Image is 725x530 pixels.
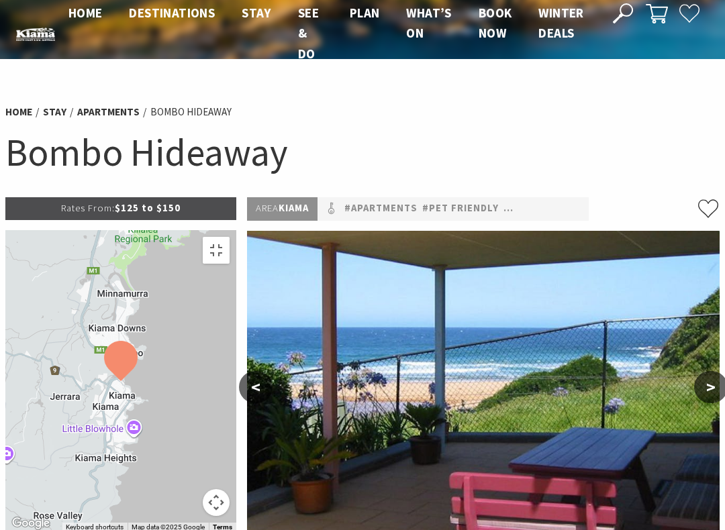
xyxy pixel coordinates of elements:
[406,5,451,41] span: What’s On
[256,202,279,214] span: Area
[344,201,418,217] a: #Apartments
[298,5,319,62] span: See & Do
[55,3,597,64] nav: Main Menu
[61,202,115,214] span: Rates From:
[43,105,66,119] a: Stay
[150,104,232,120] li: Bombo Hideaway
[242,5,271,21] span: Stay
[422,201,499,217] a: #Pet Friendly
[479,5,512,41] span: Book now
[16,28,55,41] img: Kiama Logo
[5,197,236,219] p: $125 to $150
[503,201,595,217] a: #Self Contained
[5,127,720,177] h1: Bombo Hideaway
[203,489,230,516] button: Map camera controls
[247,197,318,220] p: Kiama
[5,105,32,119] a: Home
[129,5,215,21] span: Destinations
[203,237,230,264] button: Toggle fullscreen view
[77,105,140,119] a: Apartments
[350,5,380,21] span: Plan
[68,5,103,21] span: Home
[239,371,273,403] button: <
[538,5,583,41] span: Winter Deals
